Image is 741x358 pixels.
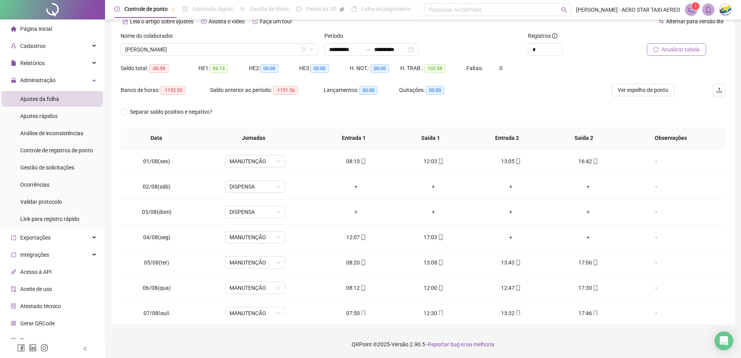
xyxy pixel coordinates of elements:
[20,182,49,188] span: Ocorrências
[499,65,503,71] span: 0
[296,6,301,12] span: dashboard
[11,338,16,343] span: dollar
[11,60,16,66] span: file
[310,64,329,73] span: 00:00
[20,216,79,222] span: Link para registro rápido
[466,65,484,71] span: Faltas:
[515,310,521,316] span: mobile
[20,320,55,326] span: Gerar QRCode
[437,260,443,265] span: mobile
[143,158,170,164] span: 01/08(sex)
[229,155,280,167] span: MANUTENÇÃO
[715,332,733,350] div: Open Intercom Messenger
[11,78,16,83] span: lock
[360,235,366,240] span: mobile
[592,310,598,316] span: mobile
[556,233,621,242] div: +
[515,260,521,265] span: mobile
[20,77,56,83] span: Administração
[260,18,292,25] span: Faça um tour
[208,18,245,25] span: Assista o vídeo
[478,208,543,216] div: +
[478,309,543,317] div: 13:32
[556,284,621,292] div: 17:30
[143,234,170,240] span: 04/08(seg)
[478,182,543,191] div: +
[17,344,25,352] span: facebook
[618,86,668,94] span: Ver espelho de ponto
[324,284,389,292] div: 08:12
[121,32,178,40] label: Nome do colaborador
[401,309,466,317] div: 12:30
[592,285,598,291] span: mobile
[391,341,408,347] span: Versão
[182,6,188,12] span: file-done
[20,130,83,136] span: Análise de inconsistências
[171,7,175,12] span: pushpin
[324,233,389,242] div: 12:07
[324,86,399,95] div: Lançamentos:
[40,344,48,352] span: instagram
[437,235,443,240] span: mobile
[324,208,389,216] div: +
[309,47,314,52] span: down
[229,307,280,319] span: MANUTENÇÃO
[478,157,543,166] div: 13:05
[121,127,192,149] th: Data
[20,252,49,258] span: Integrações
[401,182,466,191] div: +
[400,64,466,73] div: H. TRAB.:
[130,18,193,25] span: Leia o artigo sobre ajustes
[11,286,16,292] span: audit
[20,147,93,153] span: Controle de registros de ponto
[401,208,466,216] div: +
[633,258,679,267] div: -
[114,6,120,12] span: clock-circle
[399,86,475,95] div: Quitações:
[561,7,567,13] span: search
[633,284,679,292] div: -
[273,86,298,95] span: -1151:56
[198,64,249,73] div: HE 1:
[315,127,392,149] th: Entrada 1
[306,6,336,12] span: Painel do DP
[260,64,279,73] span: 00:00
[528,32,557,40] span: Registros
[340,7,344,12] span: pushpin
[361,6,411,12] span: Folha de pagamento
[401,258,466,267] div: 13:08
[20,337,46,344] span: Financeiro
[716,87,722,93] span: upload
[515,159,521,164] span: mobile
[633,309,679,317] div: -
[20,96,59,102] span: Ajustes da folha
[360,260,366,265] span: mobile
[360,310,366,316] span: mobile
[105,331,741,358] footer: QRPoint © 2025 - 2.90.5 -
[437,310,443,316] span: mobile
[20,26,52,32] span: Página inicial
[556,208,621,216] div: +
[478,233,543,242] div: +
[622,127,720,149] th: Observações
[324,182,389,191] div: +
[20,269,52,275] span: Acesso à API
[250,6,289,12] span: Gestão de férias
[229,257,280,268] span: MANUTENÇÃO
[662,45,700,54] span: Atualizar tabela
[11,26,16,32] span: home
[720,4,731,16] img: 28325
[426,86,444,95] span: 00:00
[20,235,51,241] span: Exportações
[371,64,389,73] span: 00:00
[20,164,74,171] span: Gestão de solicitações
[365,46,371,53] span: to
[360,285,366,291] span: mobile
[29,344,37,352] span: linkedin
[392,127,469,149] th: Saída 1
[666,18,723,25] span: Alternar para versão lite
[633,233,679,242] div: -
[299,64,350,73] div: HE 3:
[424,64,445,73] span: 102:58
[11,303,16,309] span: solution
